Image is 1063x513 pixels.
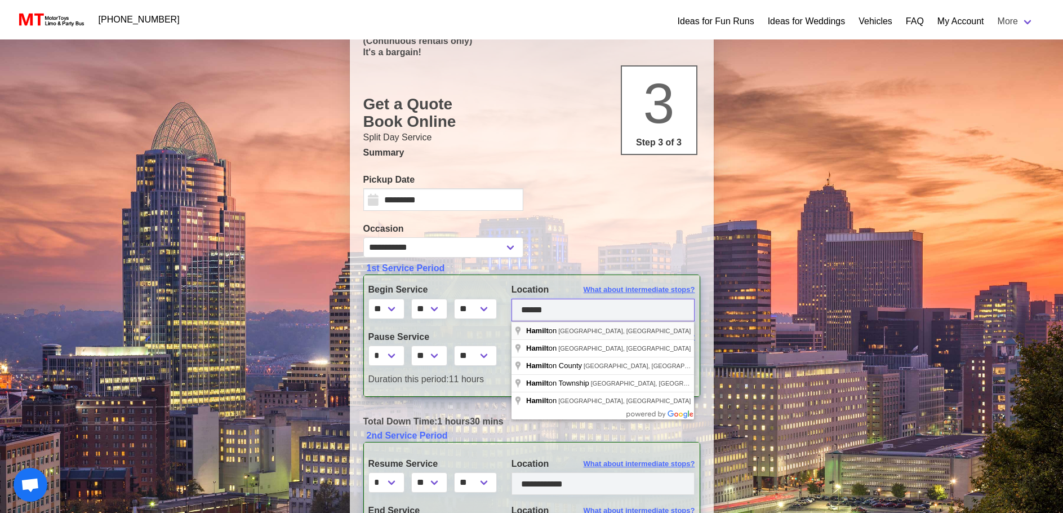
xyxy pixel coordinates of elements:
label: Resume Service [368,457,495,471]
span: Hamilt [526,396,549,405]
p: It's a bargain! [363,47,700,58]
a: My Account [937,15,984,28]
span: Duration this period: [368,374,449,384]
span: on County [526,361,584,370]
p: Summary [363,146,700,160]
p: (Continuous rentals only) [363,36,700,46]
span: [GEOGRAPHIC_DATA], [GEOGRAPHIC_DATA] [558,328,691,334]
a: [PHONE_NUMBER] [92,8,186,31]
span: Hamilt [526,344,549,352]
a: More [991,10,1040,33]
span: [GEOGRAPHIC_DATA], [GEOGRAPHIC_DATA] [558,397,691,404]
div: 1 hours [355,415,709,428]
span: What about intermediate stops? [584,458,695,470]
span: on [526,396,558,405]
span: [GEOGRAPHIC_DATA], [GEOGRAPHIC_DATA] [591,380,723,387]
label: Begin Service [368,283,495,297]
a: Open chat [14,468,47,502]
h1: Get a Quote Book Online [363,95,700,131]
span: What about intermediate stops? [584,284,695,295]
span: 3 [643,72,675,135]
a: Ideas for Fun Runs [678,15,754,28]
p: Split Day Service [363,131,700,144]
div: 11 hours [360,373,704,386]
label: Pickup Date [363,173,523,187]
span: Hamilt [526,361,549,370]
span: Hamilt [526,379,549,387]
p: Step 3 of 3 [626,136,692,149]
img: MotorToys Logo [16,12,85,28]
a: FAQ [906,15,924,28]
span: on Township [526,379,591,387]
span: 30 mins [470,417,504,426]
label: Occasion [363,222,523,236]
span: Location [512,285,549,294]
label: Pause Service [368,330,495,344]
span: on [526,326,558,335]
span: Total Down Time: [363,417,438,426]
span: [GEOGRAPHIC_DATA], [GEOGRAPHIC_DATA] [558,345,691,352]
a: Vehicles [859,15,892,28]
span: on [526,344,558,352]
span: [GEOGRAPHIC_DATA], [GEOGRAPHIC_DATA] [584,362,716,369]
span: Hamilt [526,326,549,335]
a: Ideas for Weddings [768,15,846,28]
label: Location [512,457,695,471]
